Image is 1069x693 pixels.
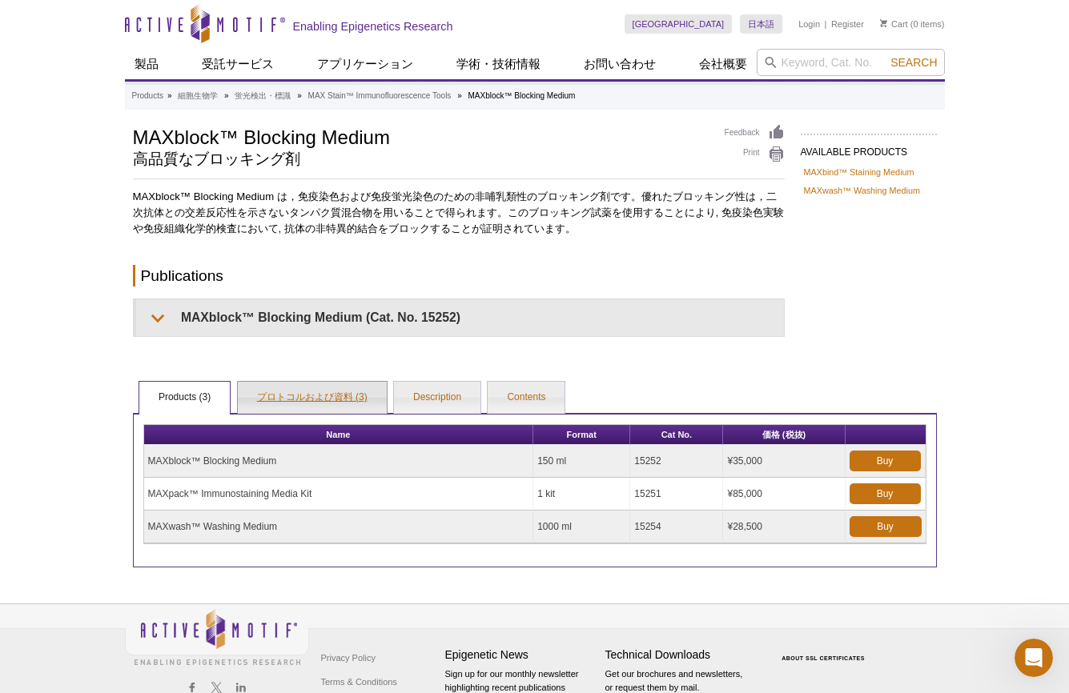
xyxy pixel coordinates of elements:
[144,445,534,478] td: MAXblock™ Blocking Medium
[293,19,453,34] h2: Enabling Epigenetics Research
[831,18,864,30] a: Register
[238,382,387,414] a: プロトコルおよび資料 (3)
[308,89,452,103] a: MAX Stain™ Immunofluorescence Tools
[723,511,845,543] td: ¥28,500
[178,89,218,103] a: 細胞生物学
[144,478,534,511] td: MAXpack™ Immunostaining Media Kit
[880,14,945,34] li: (0 items)
[625,14,733,34] a: [GEOGRAPHIC_DATA]
[297,91,302,100] li: »
[447,49,550,79] a: 学術・技術情報
[723,478,845,511] td: ¥85,000
[224,91,229,100] li: »
[445,648,597,662] h4: Epigenetic News
[317,646,380,670] a: Privacy Policy
[394,382,480,414] a: Description
[801,134,937,162] h2: AVAILABLE PRODUCTS
[1015,639,1053,677] iframe: Intercom live chat
[144,511,534,543] td: MAXwash™ Washing Medium
[133,152,709,166] h2: 高品質なブロッキング剤
[133,124,709,148] h1: MAXblock™ Blocking Medium
[574,49,665,79] a: お問い合わせ
[757,49,945,76] input: Keyword, Cat. No.
[605,648,758,662] h4: Technical Downloads
[798,18,820,30] a: Login
[723,425,845,445] th: 価格 (税抜)
[804,165,914,179] a: MAXbind™ Staining Medium
[630,425,723,445] th: Cat No.
[192,49,283,79] a: 受託サービス
[133,189,785,237] p: MAXblock™ Blocking Medium は，免疫染色および免疫蛍光染色のための非哺乳類性のブロッキング剤です。優れたブロッキング性は，二次抗体との交差反応性を示さないタンパク質混合物...
[533,511,630,543] td: 1000 ml
[630,478,723,511] td: 15251
[167,91,172,100] li: »
[488,382,565,414] a: Contents
[139,382,230,414] a: Products (3)
[533,478,630,511] td: 1 kit
[725,124,785,142] a: Feedback
[740,14,782,34] a: 日本語
[235,89,291,103] a: 蛍光検出・標識
[890,56,937,69] span: Search
[880,19,887,27] img: Your Cart
[144,425,534,445] th: Name
[630,445,723,478] td: 15252
[825,14,827,34] li: |
[136,299,784,335] summary: MAXblock™ Blocking Medium (Cat. No. 15252)
[533,425,630,445] th: Format
[880,18,908,30] a: Cart
[850,516,922,537] a: Buy
[886,55,942,70] button: Search
[125,49,168,79] a: 製品
[533,445,630,478] td: 150 ml
[725,146,785,163] a: Print
[766,632,886,667] table: Click to Verify - This site chose Symantec SSL for secure e-commerce and confidential communicati...
[804,183,920,198] a: MAXwash™ Washing Medium
[133,265,785,286] h2: Publications
[850,451,921,471] a: Buy
[689,49,757,79] a: 会社概要
[723,445,845,478] td: ¥35,000
[468,91,575,100] li: MAXblock™ Blocking Medium
[630,511,723,543] td: 15254
[850,483,921,504] a: Buy
[457,91,462,100] li: »
[132,89,163,103] a: Products
[782,655,865,661] a: ABOUT SSL CERTIFICATES
[307,49,423,79] a: アプリケーション
[125,604,309,669] img: Active Motif,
